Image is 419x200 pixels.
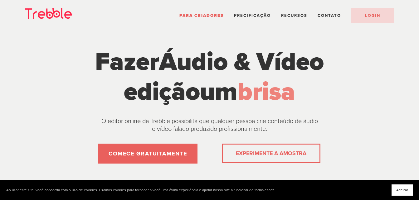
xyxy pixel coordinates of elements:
span: Aceitar [396,188,408,192]
p: O editor online da Trebble possibilita que qualquer pessoa crie conteúdo de áudio e vídeo falado ... [100,117,319,133]
span: edição [124,77,200,107]
span: LOGIN [365,13,380,18]
a: COMECE GRATUITAMENTE [98,144,197,164]
button: Aceitar [392,184,413,196]
p: Ao usar este site, você concorda com o uso de cookies. Usamos cookies para fornecer a você uma ót... [6,188,275,193]
font: um [200,77,237,107]
a: Precificação [234,13,271,18]
span: Áudio & Vídeo [159,47,324,77]
span: brisa [237,77,295,107]
a: Para criadores [179,13,224,18]
a: Contato [318,13,341,18]
a: LOGIN [351,8,394,23]
img: Agudos [25,8,72,19]
span: Recursos [281,13,307,18]
a: EXPERIMENTE A AMOSTRA [233,147,309,160]
font: Fazer [95,47,159,77]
